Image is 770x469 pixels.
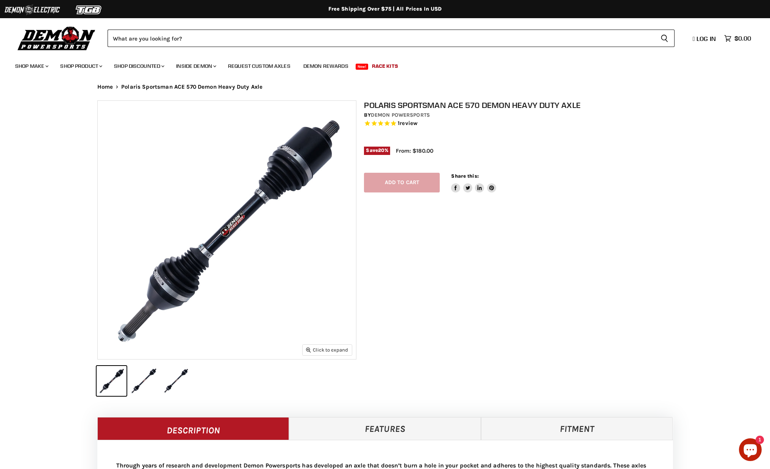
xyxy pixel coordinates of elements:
a: Shop Make [9,58,53,74]
a: Request Custom Axles [222,58,296,74]
a: Shop Product [55,58,107,74]
h1: Polaris Sportsman ACE 570 Demon Heavy Duty Axle [364,100,681,110]
img: Demon Powersports [15,25,98,52]
button: Search [654,30,675,47]
span: Log in [697,35,716,42]
span: 20 [378,147,384,153]
img: Demon Electric Logo 2 [4,3,61,17]
span: From: $180.00 [396,147,433,154]
span: New! [356,64,369,70]
span: 1 reviews [398,120,417,127]
span: Click to expand [306,347,348,353]
img: TGB Logo 2 [61,3,117,17]
button: Click to expand [303,345,352,355]
span: Save % [364,147,390,155]
nav: Breadcrumbs [82,84,688,90]
button: IMAGE thumbnail [161,366,191,396]
img: IMAGE [98,101,356,359]
a: Log in [689,35,720,42]
span: review [400,120,417,127]
inbox-online-store-chat: Shopify online store chat [737,438,764,463]
span: $0.00 [734,35,751,42]
button: IMAGE thumbnail [97,366,127,396]
a: Shop Discounted [108,58,169,74]
div: by [364,111,681,119]
a: Features [289,417,481,440]
a: Description [97,417,289,440]
a: Fitment [481,417,673,440]
div: Free Shipping Over $75 | All Prices In USD [82,6,688,13]
a: Inside Demon [170,58,221,74]
a: Home [97,84,113,90]
span: Share this: [451,173,478,179]
form: Product [108,30,675,47]
a: Race Kits [366,58,404,74]
button: IMAGE thumbnail [129,366,159,396]
a: $0.00 [720,33,755,44]
ul: Main menu [9,55,749,74]
input: Search [108,30,654,47]
span: Rated 5.0 out of 5 stars 1 reviews [364,120,681,128]
a: Demon Rewards [298,58,354,74]
span: Polaris Sportsman ACE 570 Demon Heavy Duty Axle [121,84,262,90]
a: Demon Powersports [371,112,430,118]
aside: Share this: [451,173,496,193]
